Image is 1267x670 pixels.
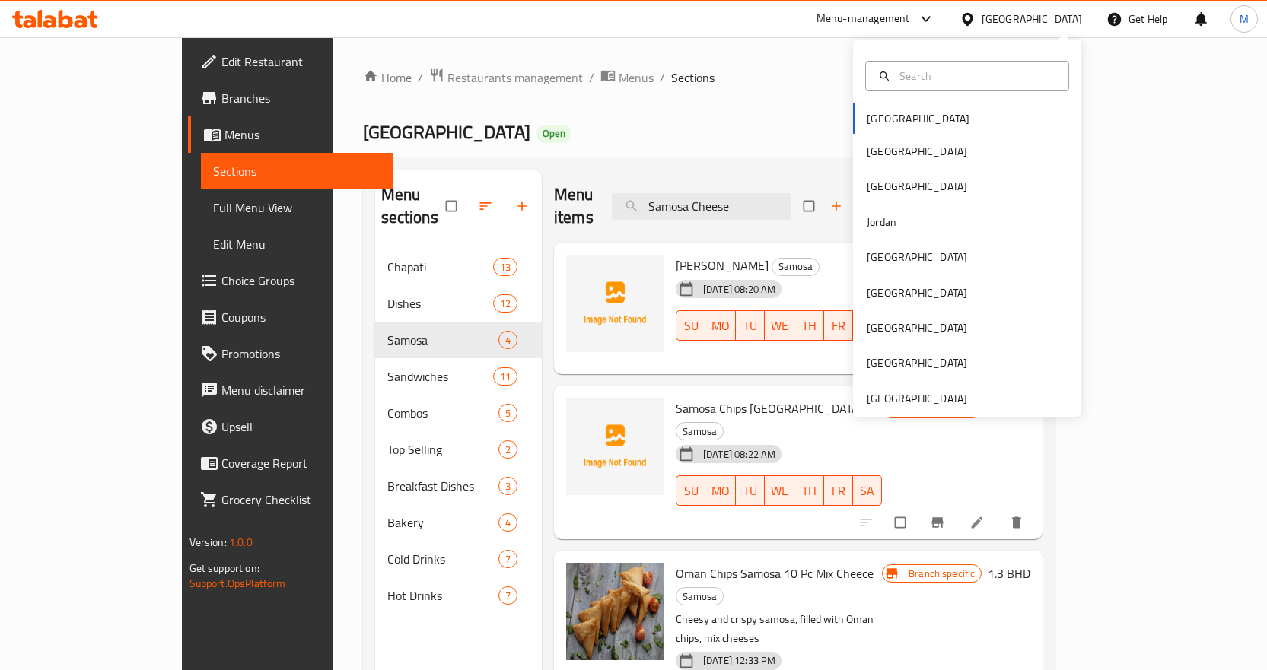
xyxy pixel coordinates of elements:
div: [GEOGRAPHIC_DATA] [867,178,967,195]
span: M [1240,11,1249,27]
a: Full Menu View [201,189,393,226]
span: Samosa [387,331,498,349]
span: SU [683,480,699,502]
a: Coverage Report [188,445,393,481]
span: TU [742,480,759,502]
span: Coupons [221,308,381,326]
div: Combos5 [375,395,542,431]
span: Hot Drinks [387,586,498,605]
span: [DATE] 08:22 AM [697,447,782,462]
div: Jordan [867,214,896,230]
a: Grocery Checklist [188,481,393,518]
div: Bakery4 [375,504,542,541]
input: Search [893,68,1059,84]
a: Menus [188,116,393,153]
button: Add [826,195,875,218]
span: Choice Groups [221,271,381,290]
a: Restaurants management [429,68,583,87]
div: [GEOGRAPHIC_DATA] [867,354,967,371]
div: items [498,513,517,532]
span: 13 [494,260,517,275]
span: FR [830,480,847,502]
div: [GEOGRAPHIC_DATA] [867,390,967,407]
span: TH [801,480,817,502]
span: Sections [671,68,715,87]
a: Sections [201,153,393,189]
img: Oman Chips Samosa 10 Pc Mix Cheece [566,563,664,660]
span: Cold Drinks [387,550,498,568]
div: Top Selling2 [375,431,542,468]
button: WE [765,475,794,506]
span: 12 [494,297,517,311]
span: Promotions [221,345,381,363]
span: Add item [826,195,875,218]
span: TU [742,315,759,337]
span: Edit Menu [213,235,381,253]
span: Upsell [221,418,381,436]
div: items [498,586,517,605]
a: Branches [188,80,393,116]
span: Samosa [676,588,723,605]
a: Edit menu item [969,515,988,530]
span: Version: [189,532,227,552]
span: Add [830,198,871,215]
div: Cold Drinks7 [375,541,542,577]
input: search [612,193,791,220]
div: items [493,367,517,386]
li: / [589,68,594,87]
button: delete [1000,506,1036,539]
div: [GEOGRAPHIC_DATA] [982,11,1082,27]
span: Menus [619,68,654,87]
span: Menu disclaimer [221,381,381,399]
button: TH [794,310,823,341]
span: Sections [213,162,381,180]
span: 5 [499,406,517,421]
img: Samosa Chips Oman [566,398,664,495]
a: Edit Restaurant [188,43,393,80]
div: [GEOGRAPHIC_DATA] [867,249,967,265]
img: Samosa Jalapino [566,255,664,352]
button: Branch-specific-item [921,506,957,539]
div: Dishes12 [375,285,542,322]
span: 11 [494,370,517,384]
h2: Menu items [554,183,594,229]
span: MO [711,480,730,502]
a: Promotions [188,335,393,372]
h2: Menu sections [381,183,446,229]
div: Sandwiches11 [375,358,542,395]
li: / [660,68,665,87]
nav: Menu sections [375,243,542,620]
div: [GEOGRAPHIC_DATA] [867,284,967,301]
span: Sandwiches [387,367,493,386]
div: [GEOGRAPHIC_DATA] [867,143,967,160]
div: [GEOGRAPHIC_DATA] [867,319,967,336]
span: WE [771,315,788,337]
span: 7 [499,552,517,567]
div: items [498,404,517,422]
span: 4 [499,333,517,348]
span: Branch specific [902,567,981,581]
div: Menu-management [817,10,910,28]
span: 7 [499,589,517,603]
span: Branches [221,89,381,107]
button: TH [794,475,823,506]
a: Coupons [188,299,393,335]
div: Samosa [676,422,724,440]
span: Samosa Chips [GEOGRAPHIC_DATA] [676,397,863,420]
span: FR [830,315,847,337]
span: Select all sections [437,192,469,221]
span: Get support on: [189,558,259,578]
div: Samosa [772,258,820,276]
span: SU [683,315,699,337]
span: WE [771,480,788,502]
span: Edit Restaurant [221,52,381,71]
button: MO [705,475,736,506]
span: Samosa [772,258,819,275]
p: Cheesy and crispy samosa, filled with Oman chips, mix cheeses [676,610,882,648]
span: SA [859,480,876,502]
span: Bakery [387,513,498,532]
span: Full Menu View [213,198,381,217]
div: Hot Drinks7 [375,577,542,614]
